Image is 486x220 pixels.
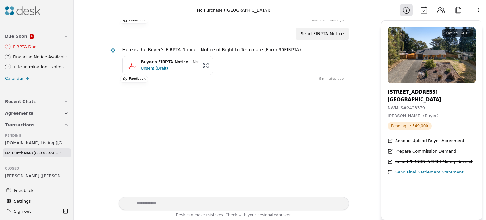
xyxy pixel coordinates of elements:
div: Here is the Buyer's FIRPTA Notice - Notice of Right to Terminate (Form 90FIRPTA) [122,46,344,53]
div: Title Termination Expires [13,64,68,70]
span: Pending | $549,000 [388,122,432,130]
p: Feedback [129,17,146,23]
div: NWMLS # 2423379 [388,105,476,111]
a: Calendar [1,74,72,83]
span: Ho Purchase ([GEOGRAPHIC_DATA]) [5,150,69,156]
div: Send [PERSON_NAME] Money Receipt [395,159,473,165]
button: Sign out [4,206,61,216]
div: Closed [5,166,69,171]
div: Pending [5,133,69,138]
div: 7 [7,54,9,59]
button: Buyer's FIRPTA Notice - Notice of Right to Terminate.pdfUnsent (Draft) [122,56,213,75]
span: Feedback [14,187,65,194]
textarea: Write your prompt here [119,197,349,210]
button: Settings [4,196,70,206]
div: Send FIRPTA Notice [301,30,344,37]
span: Sign out [14,208,31,215]
a: 1FIRPTA Due [1,42,71,51]
span: Transactions [5,122,34,128]
div: Closing [DATE] [442,29,473,37]
div: Send Final Settlement Statement [395,169,464,176]
button: Transactions [1,119,72,131]
span: 1 [30,35,33,38]
div: [GEOGRAPHIC_DATA] [388,96,476,104]
span: Due Soon [5,33,27,40]
span: designated [257,213,278,217]
span: Settings [14,198,31,204]
div: Ho Purchase ([GEOGRAPHIC_DATA]) [197,7,271,14]
span: [DOMAIN_NAME] Listing ([GEOGRAPHIC_DATA]) [5,140,69,146]
a: 7Title Termination Expires [1,62,71,71]
img: Desk [110,48,115,53]
div: [STREET_ADDRESS] [388,88,476,96]
div: 7 [7,65,9,69]
div: Prepare Commission Demand [395,148,456,155]
button: Feedback [3,185,69,196]
time: 6 minutes ago [319,76,344,82]
button: Due Soon1 [1,30,72,42]
img: Desk [5,6,40,15]
div: Unsent (Draft) [141,65,199,72]
a: 7Financing Notice Available [1,52,71,61]
div: 1 [7,44,9,49]
span: Calendar [5,75,23,82]
button: Agreements [1,107,72,119]
img: Property [388,27,476,83]
div: Desk can make mistakes. Check with your broker. [119,212,349,220]
span: [PERSON_NAME] ([PERSON_NAME][GEOGRAPHIC_DATA]) [5,173,69,179]
div: Financing Notice Available [13,53,68,60]
time: about 6 hours ago [312,17,344,23]
span: [PERSON_NAME] (Buyer) [388,113,438,118]
div: FIRPTA Due [13,43,68,50]
div: Send or Upload Buyer Agreement [395,138,464,144]
div: Buyer's FIRPTA Notice - Notice of Right to Terminate.pdf [141,59,199,65]
button: Recent Chats [1,96,72,107]
span: Agreements [5,110,33,116]
span: Recent Chats [5,98,36,105]
p: Feedback [129,76,146,82]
